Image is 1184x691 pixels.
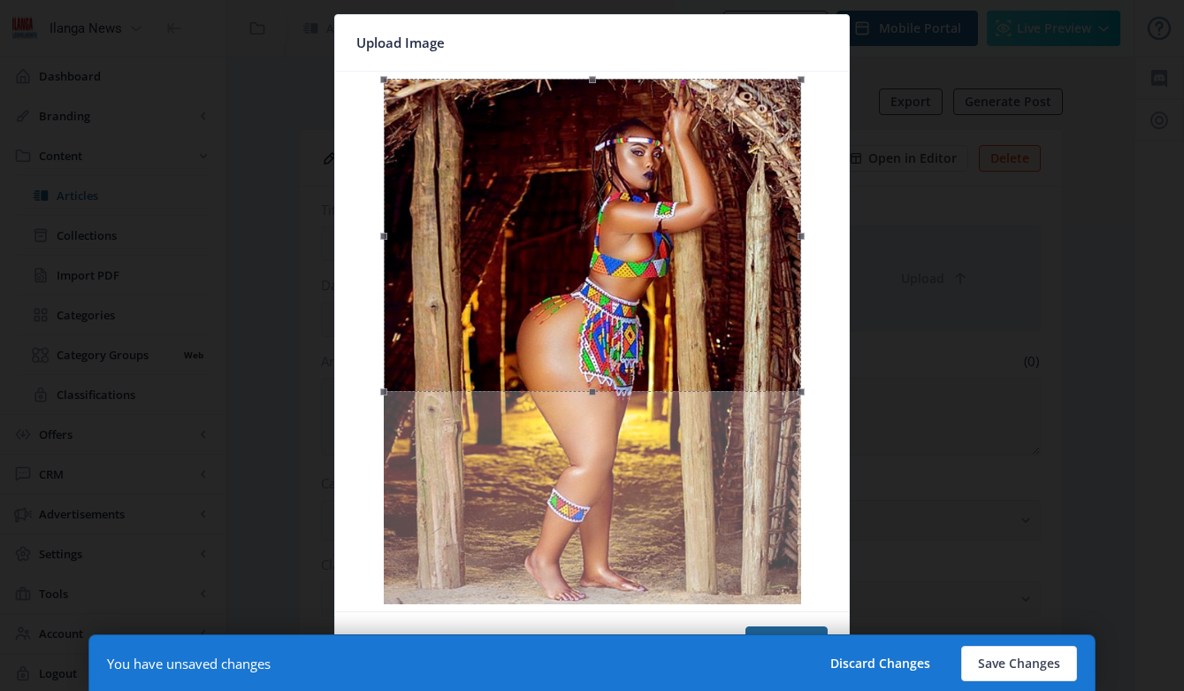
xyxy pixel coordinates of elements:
button: Confirm [745,626,828,662]
div: You have unsaved changes [107,655,271,672]
button: Save Changes [961,646,1077,681]
button: Cancel [356,626,430,662]
button: Discard Changes [814,646,947,681]
span: Upload Image [356,29,445,57]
